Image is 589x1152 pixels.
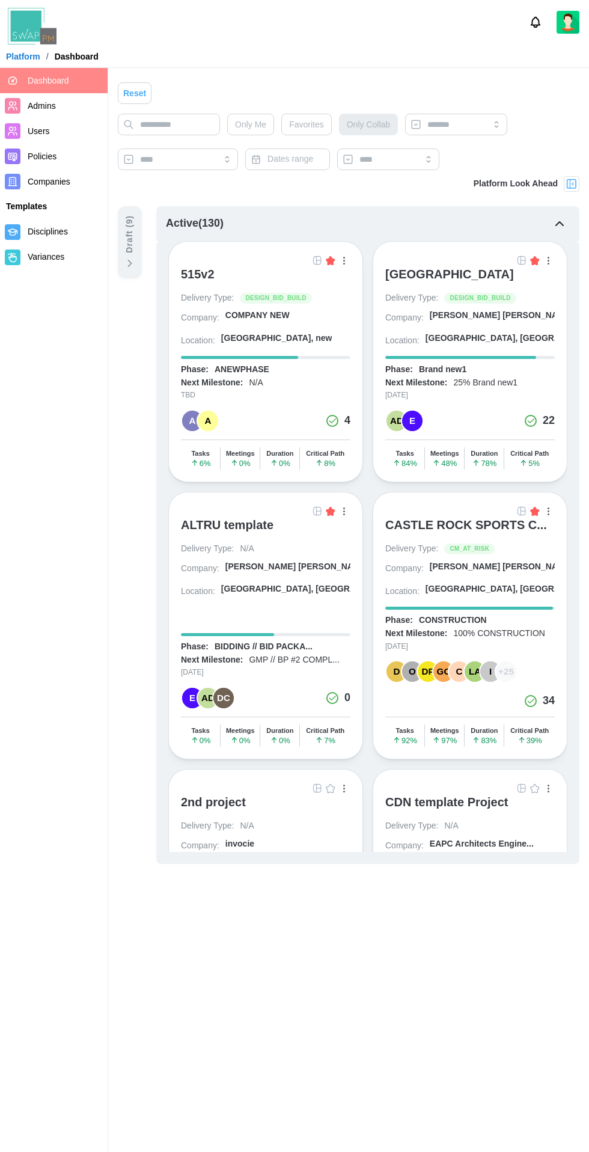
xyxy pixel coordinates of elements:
div: [PERSON_NAME] [PERSON_NAME] [PERSON_NAME] A... [225,561,457,573]
span: Favorites [289,114,324,135]
div: Tasks [395,727,414,735]
div: Duration [471,727,498,735]
span: Dashboard [28,76,69,85]
div: 25% Brand new1 [453,377,517,389]
div: A [198,411,218,431]
div: Duration [266,727,293,735]
span: DESIGN_BID_BUILD [245,293,306,303]
a: invocie [225,838,350,854]
div: Phase: [385,614,413,627]
div: DC [213,688,234,708]
div: Phase: [181,641,209,653]
div: Critical Path [510,450,549,458]
div: Phase: [385,364,413,376]
div: Meetings [430,727,459,735]
div: AD [386,411,407,431]
span: DESIGN_BID_BUILD [450,293,510,303]
div: Location: [181,586,215,598]
span: 0 % [191,736,211,744]
span: 0 % [230,459,251,467]
div: Critical Path [306,727,344,735]
div: I [480,661,501,682]
div: [GEOGRAPHIC_DATA], new [221,332,332,345]
a: [PERSON_NAME] [PERSON_NAME] [PERSON_NAME] A... [430,561,555,577]
div: ANEWPHASE [215,364,269,376]
div: 100% CONSTRUCTION [453,628,545,640]
div: N/A [444,820,458,832]
div: N/A [240,820,254,832]
a: CASTLE ROCK SPORTS C... [385,518,555,543]
button: Favorites [281,114,332,135]
div: Location: [181,335,215,347]
img: Grid Icon [313,506,322,516]
div: CASTLE ROCK SPORTS C... [385,518,547,532]
button: Only Me [227,114,274,135]
div: 515v2 [181,267,215,281]
button: Filled Star [324,504,337,518]
div: BIDDING // BID PACKA... [215,641,313,653]
div: LA [465,661,485,682]
img: Empty Star [530,783,540,793]
div: 2nd project [181,795,246,809]
span: 84 % [392,459,417,467]
div: AD [198,688,218,708]
div: Location: [385,586,420,598]
div: ALTRU template [181,518,273,532]
span: Dates range [267,154,313,164]
span: 8 % [315,459,335,467]
div: Tasks [191,727,209,735]
div: Company: [181,840,219,852]
div: [GEOGRAPHIC_DATA] [385,267,514,281]
div: 4 [344,412,350,429]
div: GC [433,661,454,682]
div: Company: [385,840,424,852]
a: Open Project Grid [311,504,324,518]
span: Reset [123,83,146,103]
button: Empty Star [528,782,542,795]
img: Filled Star [530,256,540,265]
div: Critical Path [510,727,549,735]
div: Platform Look Ahead [474,177,558,191]
div: 34 [543,693,555,709]
img: Grid Icon [313,256,322,265]
div: Delivery Type: [181,820,234,832]
button: Filled Star [528,504,542,518]
div: Next Milestone: [181,377,243,389]
div: E [182,688,203,708]
a: [PERSON_NAME] [PERSON_NAME] [PERSON_NAME] A... [430,310,555,326]
img: Empty Star [326,783,335,793]
div: + 25 [496,661,516,682]
div: Critical Path [306,450,344,458]
div: 0 [344,690,350,706]
a: Platform [6,52,40,61]
span: 78 % [472,459,496,467]
span: 39 % [517,736,542,744]
img: Grid Icon [517,256,526,265]
div: E [402,411,423,431]
a: ALTRU template [181,518,350,543]
button: Filled Star [528,254,542,267]
div: Location: [385,335,420,347]
div: [GEOGRAPHIC_DATA], [GEOGRAPHIC_DATA] [221,583,406,595]
a: COMPANY NEW [225,310,350,326]
span: Companies [28,177,70,186]
span: CM_AT_RISK [450,544,489,554]
img: Grid Icon [313,783,322,793]
div: Company: [385,563,424,575]
div: Company: [181,312,219,324]
div: TBD [181,390,350,401]
div: Templates [6,200,102,213]
button: Reset [118,82,151,104]
div: Company: [181,563,219,575]
div: Meetings [226,727,255,735]
a: Zulqarnain Khalil [557,11,579,34]
div: [DATE] [385,390,555,401]
span: 97 % [432,736,457,744]
span: 7 % [315,736,335,744]
img: Swap PM Logo [8,8,56,44]
div: Delivery Type: [181,292,234,304]
button: Filled Star [324,254,337,267]
a: Open Project Grid [515,504,528,518]
div: 22 [543,412,555,429]
img: Filled Star [530,506,540,516]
